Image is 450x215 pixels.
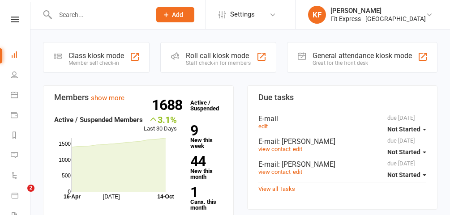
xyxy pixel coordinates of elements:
[330,15,426,23] div: Fit Express - [GEOGRAPHIC_DATA]
[186,60,251,66] div: Staff check-in for members
[91,94,124,102] a: show more
[230,4,255,25] span: Settings
[308,6,326,24] div: KF
[9,185,30,206] iframe: Intercom live chat
[186,93,225,118] a: 1688Active / Suspended
[258,93,427,102] h3: Due tasks
[190,185,219,199] strong: 1
[152,98,186,112] strong: 1688
[27,185,34,192] span: 2
[313,51,412,60] div: General attendance kiosk mode
[387,167,426,183] button: Not Started
[387,144,426,160] button: Not Started
[144,114,177,134] div: Last 30 Days
[11,66,31,86] a: People
[258,146,291,152] a: view contact
[258,185,295,192] a: View all Tasks
[258,169,291,175] a: view contact
[278,160,335,169] span: : [PERSON_NAME]
[387,148,420,156] span: Not Started
[313,60,412,66] div: Great for the front desk
[387,126,420,133] span: Not Started
[69,60,124,66] div: Member self check-in
[258,137,427,146] div: E-mail
[190,124,219,137] strong: 9
[54,116,143,124] strong: Active / Suspended Members
[258,160,427,169] div: E-mail
[69,51,124,60] div: Class kiosk mode
[52,8,145,21] input: Search...
[190,155,222,180] a: 44New this month
[278,137,335,146] span: : [PERSON_NAME]
[258,123,268,130] a: edit
[258,114,427,123] div: E-mail
[190,155,219,168] strong: 44
[156,7,194,22] button: Add
[330,7,426,15] div: [PERSON_NAME]
[387,171,420,178] span: Not Started
[11,86,31,106] a: Calendar
[11,126,31,146] a: Reports
[293,146,302,152] a: edit
[11,46,31,66] a: Dashboard
[190,185,222,211] a: 1Canx. this month
[387,121,426,137] button: Not Started
[144,114,177,124] div: 3.1%
[186,51,251,60] div: Roll call kiosk mode
[54,93,223,102] h3: Members
[293,169,302,175] a: edit
[11,106,31,126] a: Payments
[190,124,222,149] a: 9New this week
[172,11,183,18] span: Add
